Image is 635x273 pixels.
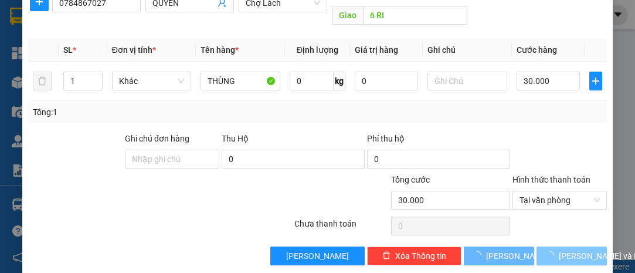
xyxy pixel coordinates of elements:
div: Tổng: 1 [33,106,246,119]
input: Ghi Chú [427,72,507,90]
span: Giá trị hàng [355,45,398,55]
span: Giao [332,6,363,25]
div: Chưa thanh toán [293,217,390,238]
div: 0941439549 [112,38,213,55]
div: Chợ Lách [112,10,213,24]
span: Tên hàng [201,45,239,55]
input: Dọc đường [363,6,467,25]
button: [PERSON_NAME] [270,247,365,265]
input: VD: Bàn, Ghế [201,72,280,90]
button: delete [33,72,52,90]
span: loading [473,251,486,259]
span: kg [334,72,345,90]
div: 0898504353 [10,38,104,55]
span: CR : [9,63,27,75]
span: Cước hàng [517,45,557,55]
span: [PERSON_NAME] [486,250,549,262]
th: Ghi chú [423,39,512,62]
span: Gửi: [10,11,28,23]
span: [PERSON_NAME] [286,250,349,262]
label: Hình thức thanh toán [512,175,590,184]
span: Nhận: [112,11,140,23]
div: Sài Gòn [10,10,104,24]
span: SL [63,45,73,55]
div: LOAN [112,24,213,38]
span: delete [382,251,390,261]
div: Phí thu hộ [367,132,510,150]
span: Tổng cước [391,175,430,184]
button: [PERSON_NAME] [464,247,534,265]
span: Xóa Thông tin [395,250,446,262]
span: Thu Hộ [222,134,249,143]
span: plus [590,76,602,86]
button: plus [589,72,602,90]
span: loading [546,251,559,259]
div: ỰNG [10,24,104,38]
button: [PERSON_NAME] và In [536,247,607,265]
input: Ghi chú đơn hàng [125,150,219,168]
input: 0 [355,72,418,90]
button: deleteXóa Thông tin [367,247,461,265]
div: Tên hàng: BAO ( : 1 ) [10,83,213,97]
span: SL [104,82,120,98]
label: Ghi chú đơn hàng [125,134,189,143]
span: Tại văn phòng [519,191,600,209]
div: 30.000 [9,62,106,76]
span: Đơn vị tính [112,45,156,55]
span: Định lượng [297,45,338,55]
span: Khác [119,72,185,90]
